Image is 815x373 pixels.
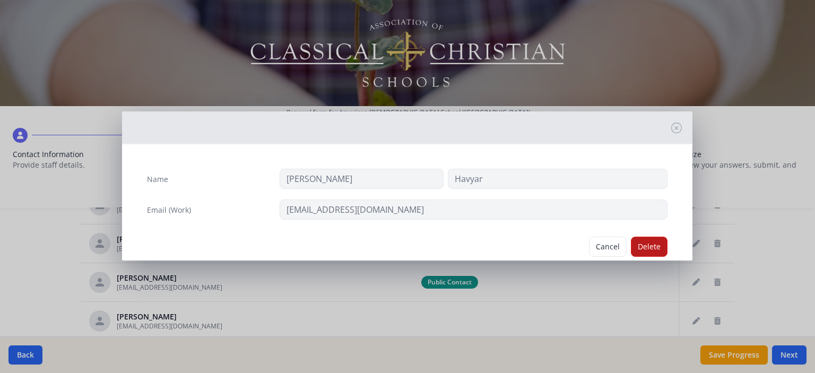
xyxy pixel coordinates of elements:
[147,205,191,215] label: Email (Work)
[589,237,627,257] button: Cancel
[448,169,667,189] input: Last Name
[280,169,444,189] input: First Name
[631,237,667,257] button: Delete
[147,174,168,185] label: Name
[280,199,667,220] input: contact@site.com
